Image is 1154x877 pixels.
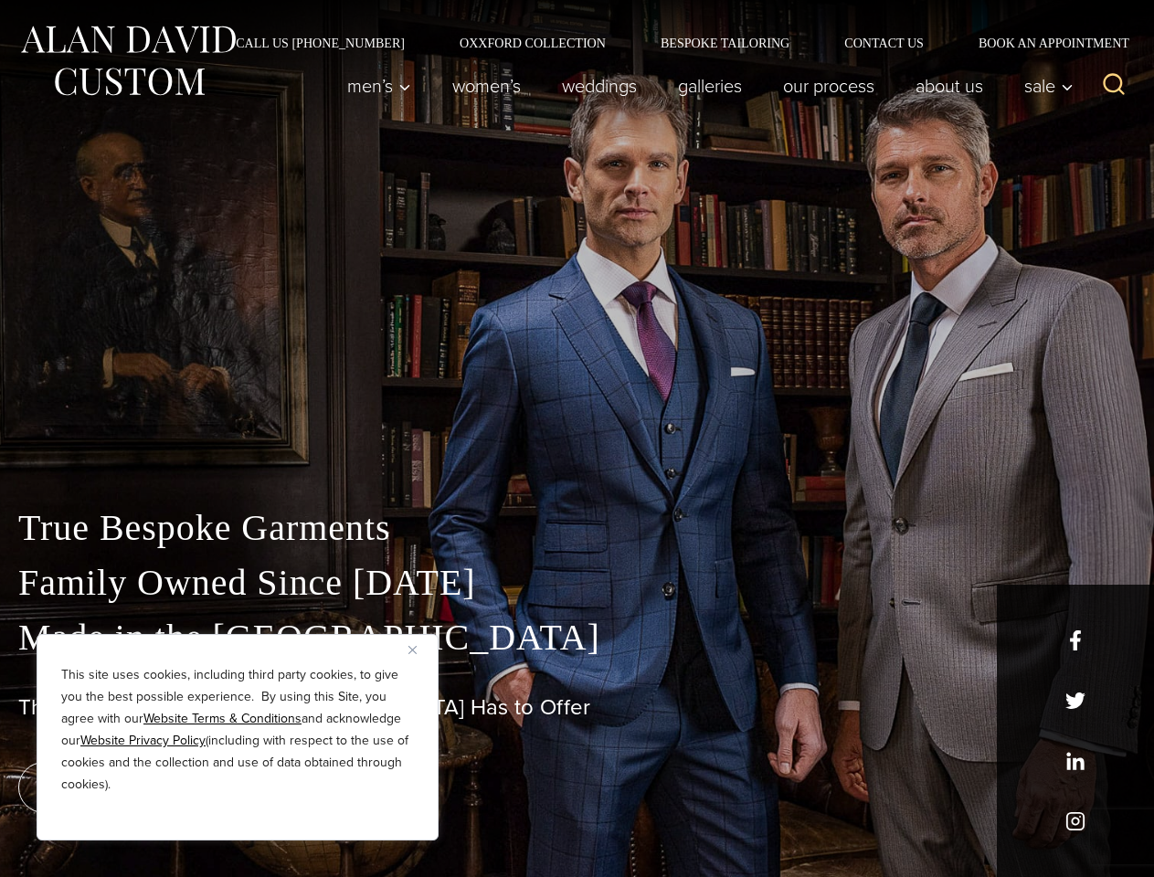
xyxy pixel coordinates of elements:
a: Website Terms & Conditions [143,709,302,728]
a: Women’s [432,68,542,104]
a: Oxxford Collection [432,37,633,49]
a: Website Privacy Policy [80,731,206,750]
a: Contact Us [817,37,951,49]
button: Close [408,639,430,660]
p: True Bespoke Garments Family Owned Since [DATE] Made in the [GEOGRAPHIC_DATA] [18,501,1136,665]
a: Galleries [658,68,763,104]
h1: The Best Custom Suits [GEOGRAPHIC_DATA] Has to Offer [18,694,1136,721]
a: About Us [895,68,1004,104]
button: View Search Form [1092,64,1136,108]
p: This site uses cookies, including third party cookies, to give you the best possible experience. ... [61,664,414,796]
a: Our Process [763,68,895,104]
span: Sale [1024,77,1074,95]
nav: Primary Navigation [327,68,1084,104]
img: Alan David Custom [18,20,238,101]
nav: Secondary Navigation [208,37,1136,49]
a: Book an Appointment [951,37,1136,49]
a: weddings [542,68,658,104]
span: Men’s [347,77,411,95]
img: Close [408,646,417,654]
a: Call Us [PHONE_NUMBER] [208,37,432,49]
a: Bespoke Tailoring [633,37,817,49]
a: book an appointment [18,762,274,813]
